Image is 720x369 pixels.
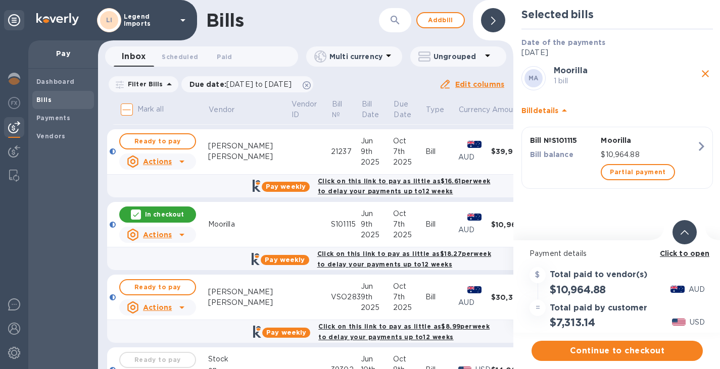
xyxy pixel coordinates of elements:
[455,80,504,88] u: Edit columns
[521,8,713,21] h2: Selected bills
[361,281,393,292] div: Jun
[458,297,491,308] p: AUD
[362,99,393,120] span: Bill Date
[393,157,425,168] div: 2025
[532,341,703,361] button: Continue to checkout
[426,104,457,115] span: Type
[393,354,425,364] div: Oct
[393,281,425,292] div: Oct
[36,96,52,103] b: Bills
[521,107,558,115] b: Bill details
[4,10,24,30] div: Unpin categories
[137,104,164,115] p: Mark all
[530,135,597,145] p: Bill № S101115
[181,76,314,92] div: Due date:[DATE] to [DATE]
[530,300,546,316] div: =
[361,292,393,302] div: 9th
[550,316,595,329] h2: $7,313.14
[361,354,393,364] div: Jun
[670,286,685,293] img: AUD
[550,270,647,280] h3: Total paid to vendor(s)
[491,146,538,156] div: $39,971.76
[434,51,482,62] p: Ungrouped
[530,248,705,259] p: Payment details
[143,231,172,239] u: Actions
[601,164,675,180] button: Partial payment
[331,292,361,302] div: VSO283
[689,284,705,295] p: AUD
[361,146,393,157] div: 9th
[189,79,297,89] p: Due date :
[698,66,713,81] button: close
[8,97,20,109] img: Foreign exchange
[119,133,196,149] button: Ready to pay
[458,152,491,163] p: AUD
[106,16,113,24] b: LI
[266,329,306,336] b: Pay weekly
[318,323,490,341] b: Click on this link to pay as little as $8.99 per week to delay your payments up to 12 weeks
[317,250,491,268] b: Click on this link to pay as little as $18.27 per week to delay your payments up to 12 weeks
[425,292,458,302] div: Bill
[361,157,393,168] div: 2025
[540,345,695,357] span: Continue to checkout
[208,219,291,230] div: Moorilla
[535,271,540,279] strong: $
[529,74,539,82] b: MA
[492,104,520,115] p: Amount
[393,292,425,302] div: 7th
[690,317,705,328] p: USD
[208,151,291,162] div: [PERSON_NAME]
[208,354,291,364] div: Stock
[416,12,465,28] button: Addbill
[266,183,306,190] b: Pay weekly
[394,99,411,120] p: Due Date
[425,219,458,230] div: Bill
[467,214,482,221] img: AUD
[122,49,146,64] span: Inbox
[361,219,393,230] div: 9th
[331,219,361,230] div: S101115
[426,104,444,115] p: Type
[459,104,490,115] p: Currency
[601,149,696,160] p: $10,964.88
[217,51,232,62] span: Paid
[660,249,710,257] b: Click to open
[393,146,425,157] div: 7th
[458,225,491,235] p: AUD
[331,146,361,157] div: 21237
[550,303,647,313] h3: Total paid by customer
[362,99,379,120] p: Bill Date
[209,104,248,115] span: Vendor
[226,80,292,88] span: [DATE] to [DATE]
[394,99,424,120] span: Due Date
[554,76,698,86] p: 1 bill
[491,220,538,230] div: $10,964.88
[124,13,174,27] p: Legend Imports
[521,127,713,189] button: Bill №S101115MoorillaBill balance$10,964.88Partial payment
[491,292,538,302] div: $30,393.30
[265,256,305,263] b: Pay weekly
[425,146,458,157] div: Bill
[467,286,482,293] img: AUD
[610,166,665,178] span: Partial payment
[119,279,196,295] button: Ready to pay
[318,177,490,195] b: Click on this link to pay as little as $16.61 per week to delay your payments up to 12 weeks
[361,208,393,219] div: Jun
[361,230,393,240] div: 2025
[521,47,713,58] p: [DATE]
[36,132,66,140] b: Vendors
[145,210,184,219] p: In checkout
[128,135,187,147] span: Ready to pay
[36,48,90,59] p: Pay
[393,302,425,313] div: 2025
[332,99,347,120] p: Bill №
[467,141,482,148] img: AUD
[143,157,172,166] u: Actions
[672,319,686,326] img: USD
[36,13,79,25] img: Logo
[208,287,291,297] div: [PERSON_NAME]
[206,10,244,31] h1: Bills
[208,141,291,151] div: [PERSON_NAME]
[393,230,425,240] div: 2025
[425,14,456,26] span: Add bill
